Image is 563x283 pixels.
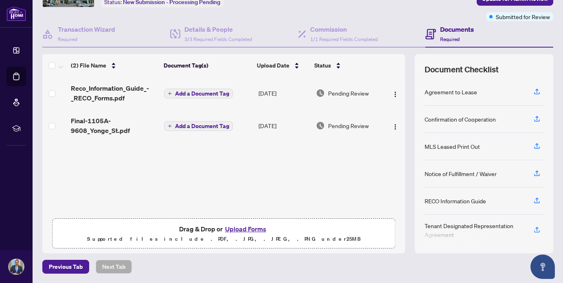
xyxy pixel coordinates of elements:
[164,89,233,98] button: Add a Document Tag
[7,6,26,21] img: logo
[257,61,289,70] span: Upload Date
[389,87,402,100] button: Logo
[425,169,497,178] div: Notice of Fulfillment / Waiver
[164,88,233,99] button: Add a Document Tag
[175,123,229,129] span: Add a Document Tag
[58,24,115,34] h4: Transaction Wizard
[425,87,477,96] div: Agreement to Lease
[389,119,402,132] button: Logo
[328,89,369,98] span: Pending Review
[310,36,378,42] span: 1/1 Required Fields Completed
[425,64,499,75] span: Document Checklist
[53,219,395,249] span: Drag & Drop orUpload FormsSupported files include .PDF, .JPG, .JPEG, .PNG under25MB
[179,224,269,234] span: Drag & Drop or
[392,124,399,130] img: Logo
[254,54,311,77] th: Upload Date
[223,224,269,234] button: Upload Forms
[496,12,550,21] span: Submitted for Review
[168,91,172,96] span: plus
[57,234,390,244] p: Supported files include .PDF, .JPG, .JPEG, .PNG under 25 MB
[311,54,383,77] th: Status
[71,116,158,135] span: Final-1105A-9608_Yonge_St.pdf
[310,24,378,34] h4: Commission
[314,61,331,70] span: Status
[175,91,229,96] span: Add a Document Tag
[9,259,24,274] img: Profile Icon
[164,121,233,131] button: Add a Document Tag
[160,54,254,77] th: Document Tag(s)
[184,36,252,42] span: 3/3 Required Fields Completed
[328,121,369,130] span: Pending Review
[71,83,158,103] span: Reco_Information_Guide_-_RECO_Forms.pdf
[316,121,325,130] img: Document Status
[440,24,474,34] h4: Documents
[425,196,486,205] div: RECO Information Guide
[392,91,399,98] img: Logo
[58,36,77,42] span: Required
[425,221,524,239] div: Tenant Designated Representation Agreement
[184,24,252,34] h4: Details & People
[425,142,480,151] div: MLS Leased Print Out
[255,77,313,109] td: [DATE]
[96,260,132,274] button: Next Tab
[425,115,496,124] div: Confirmation of Cooperation
[49,260,83,273] span: Previous Tab
[42,260,89,274] button: Previous Tab
[71,61,106,70] span: (2) File Name
[168,124,172,128] span: plus
[530,255,555,279] button: Open asap
[440,36,460,42] span: Required
[68,54,160,77] th: (2) File Name
[316,89,325,98] img: Document Status
[255,109,313,142] td: [DATE]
